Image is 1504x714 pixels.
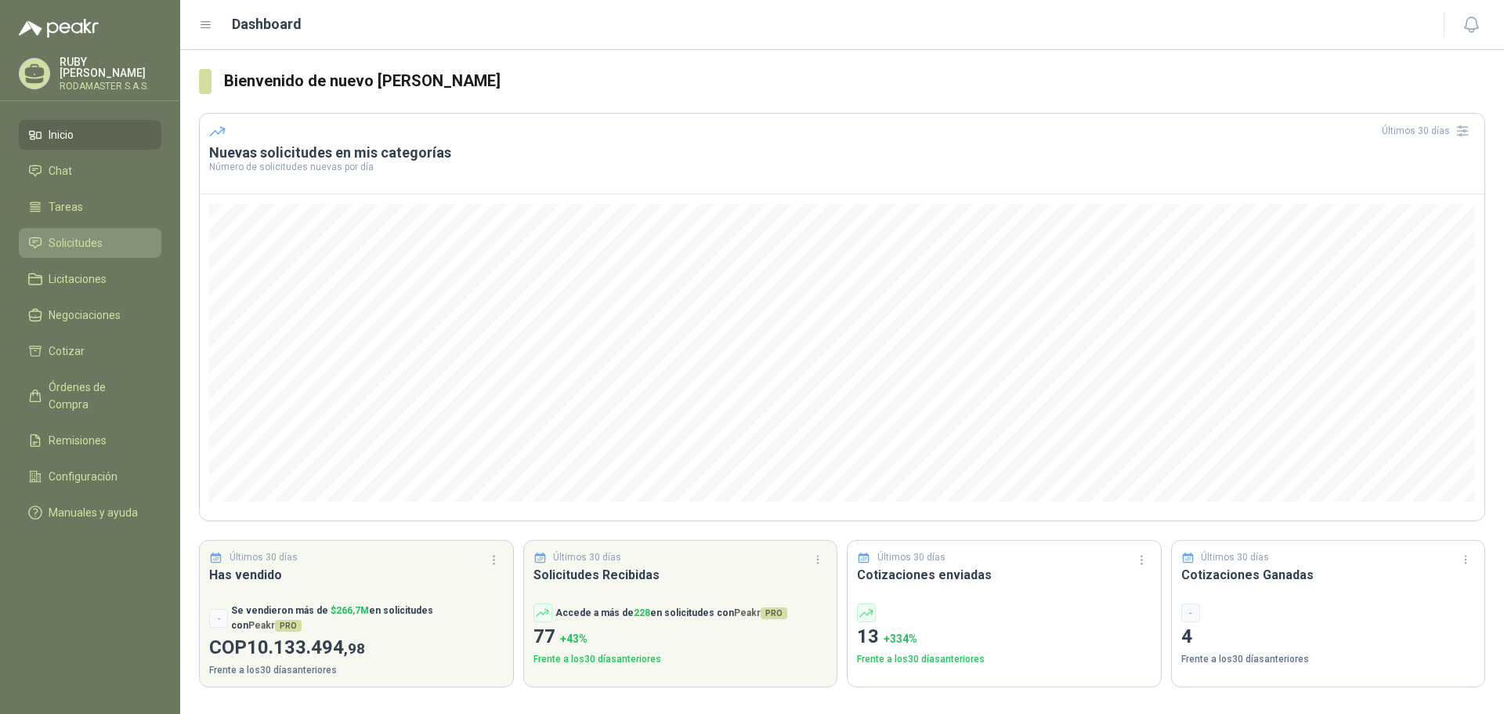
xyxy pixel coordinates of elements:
span: 10.133.494 [247,636,365,658]
p: Se vendieron más de en solicitudes con [231,603,504,633]
span: Peakr [248,620,302,631]
a: Chat [19,156,161,186]
h3: Bienvenido de nuevo [PERSON_NAME] [224,69,1485,93]
span: Tareas [49,198,83,216]
p: Frente a los 30 días anteriores [857,652,1151,667]
h3: Has vendido [209,565,504,585]
span: PRO [761,607,787,619]
p: 13 [857,622,1151,652]
span: Configuración [49,468,117,485]
span: Inicio [49,126,74,143]
div: Últimos 30 días [1382,118,1475,143]
a: Licitaciones [19,264,161,294]
p: 77 [533,622,828,652]
h3: Cotizaciones Ganadas [1181,565,1476,585]
span: Cotizar [49,343,85,360]
p: Últimos 30 días [230,550,298,565]
p: Accede a más de en solicitudes con [555,606,787,621]
span: Licitaciones [49,270,107,288]
p: RODAMASTER S.A.S. [60,82,161,91]
p: Frente a los 30 días anteriores [209,663,504,678]
span: Chat [49,162,72,179]
a: Solicitudes [19,228,161,258]
span: Solicitudes [49,234,103,252]
p: RUBY [PERSON_NAME] [60,56,161,78]
p: Frente a los 30 días anteriores [1181,652,1476,667]
p: Últimos 30 días [877,550,945,565]
h3: Nuevas solicitudes en mis categorías [209,143,1475,162]
span: 228 [634,607,650,618]
div: - [1181,603,1200,622]
span: Manuales y ayuda [49,504,138,521]
h3: Cotizaciones enviadas [857,565,1151,585]
span: ,98 [344,640,365,658]
h3: Solicitudes Recibidas [533,565,828,585]
img: Logo peakr [19,19,99,38]
span: Órdenes de Compra [49,379,146,413]
span: Peakr [734,607,787,618]
span: $ 266,7M [331,605,369,616]
h1: Dashboard [232,13,302,35]
span: + 43 % [560,632,587,645]
p: Número de solicitudes nuevas por día [209,162,1475,172]
span: Negociaciones [49,306,121,324]
span: Remisiones [49,432,107,449]
div: - [209,609,228,628]
a: Configuración [19,462,161,491]
p: 4 [1181,622,1476,652]
a: Órdenes de Compra [19,372,161,419]
span: + 334 % [884,632,917,645]
a: Negociaciones [19,300,161,330]
a: Inicio [19,120,161,150]
a: Remisiones [19,426,161,455]
p: Frente a los 30 días anteriores [533,652,828,667]
p: Últimos 30 días [553,550,621,565]
p: Últimos 30 días [1201,550,1269,565]
p: COP [209,633,504,663]
a: Cotizar [19,336,161,366]
span: PRO [275,620,302,632]
a: Tareas [19,192,161,222]
a: Manuales y ayuda [19,498,161,527]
